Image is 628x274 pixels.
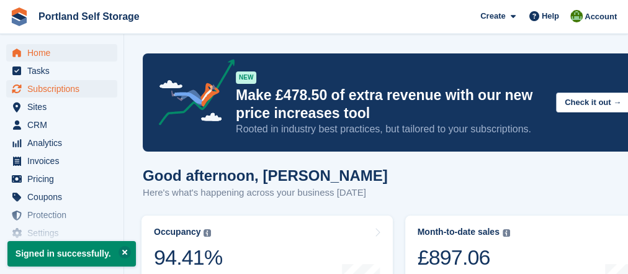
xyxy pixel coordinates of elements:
[148,59,235,130] img: price-adjustments-announcement-icon-8257ccfd72463d97f412b2fc003d46551f7dbcb40ab6d574587a9cd5c0d94...
[6,224,117,242] a: menu
[143,186,388,200] p: Here's what's happening across your business [DATE]
[27,152,102,170] span: Invoices
[585,11,617,23] span: Account
[6,98,117,116] a: menu
[6,134,117,152] a: menu
[154,227,200,237] div: Occupancy
[6,116,117,134] a: menu
[34,6,145,27] a: Portland Self Storage
[10,7,29,26] img: stora-icon-8386f47178a22dfd0bd8f6a31ec36ba5ce8667c1dd55bd0f319d3a0aa187defe.svg
[542,10,559,22] span: Help
[27,224,102,242] span: Settings
[27,206,102,224] span: Protection
[6,44,117,62] a: menu
[6,80,117,98] a: menu
[27,134,102,152] span: Analytics
[154,245,222,270] div: 94.41%
[27,80,102,98] span: Subscriptions
[6,62,117,80] a: menu
[503,229,510,237] img: icon-info-grey-7440780725fd019a000dd9b08b2336e03edf1995a4989e88bcd33f0948082b44.svg
[27,98,102,116] span: Sites
[418,227,500,237] div: Month-to-date sales
[27,62,102,80] span: Tasks
[480,10,505,22] span: Create
[6,206,117,224] a: menu
[7,241,136,267] p: Signed in successfully.
[418,245,510,270] div: £897.06
[27,170,102,188] span: Pricing
[6,188,117,206] a: menu
[27,188,102,206] span: Coupons
[236,71,256,84] div: NEW
[143,167,388,184] h1: Good afternoon, [PERSON_NAME]
[6,170,117,188] a: menu
[570,10,583,22] img: Sue Wolfendale
[27,44,102,62] span: Home
[6,152,117,170] a: menu
[236,122,546,136] p: Rooted in industry best practices, but tailored to your subscriptions.
[204,229,211,237] img: icon-info-grey-7440780725fd019a000dd9b08b2336e03edf1995a4989e88bcd33f0948082b44.svg
[236,86,546,122] p: Make £478.50 of extra revenue with our new price increases tool
[27,116,102,134] span: CRM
